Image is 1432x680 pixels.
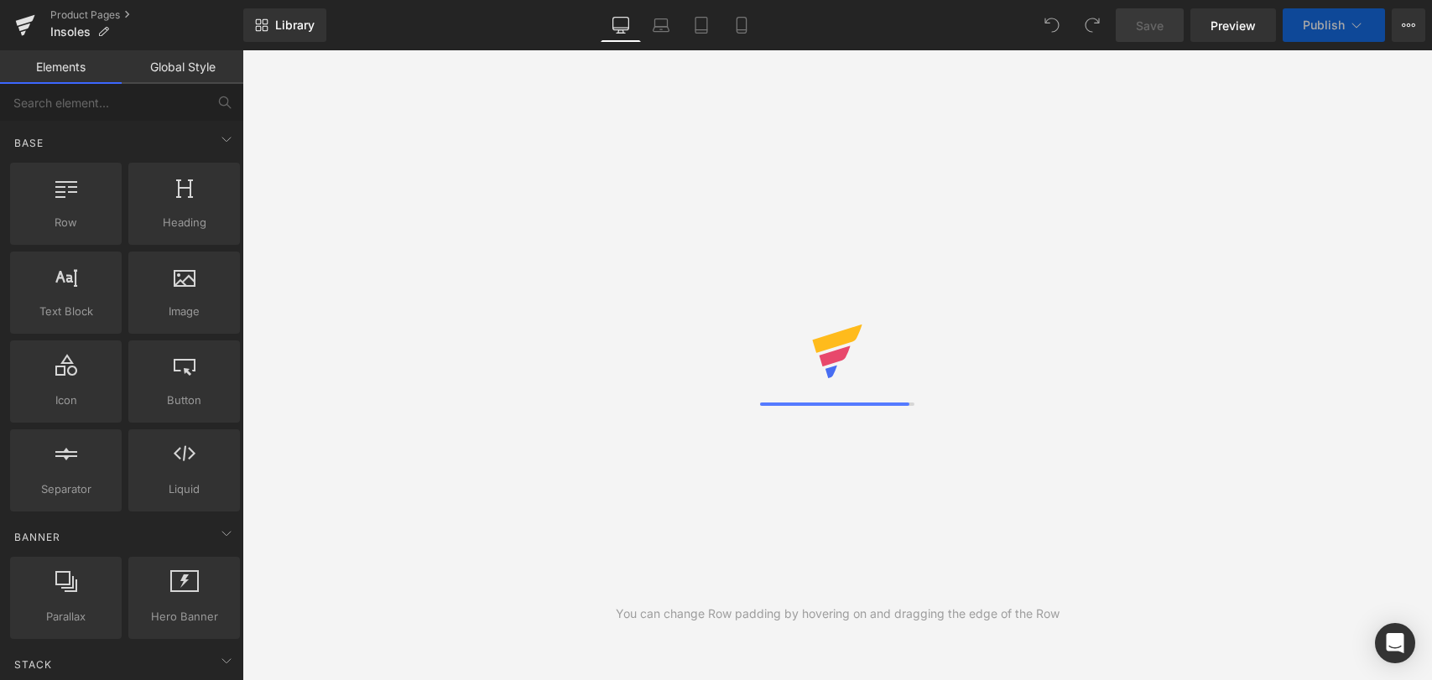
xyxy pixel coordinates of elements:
div: You can change Row padding by hovering on and dragging the edge of the Row [616,605,1060,623]
span: Save [1136,17,1164,34]
span: Separator [15,480,117,498]
a: Global Style [122,50,243,84]
a: Mobile [721,8,762,42]
span: Liquid [133,480,235,498]
span: Image [133,303,235,320]
span: Icon [15,392,117,409]
a: Tablet [681,8,721,42]
a: Desktop [601,8,641,42]
span: Row [15,214,117,231]
a: Laptop [641,8,681,42]
span: Heading [133,214,235,231]
span: Insoles [50,25,91,39]
span: Base [13,135,45,151]
span: Stack [13,657,54,672]
button: Publish [1283,8,1385,42]
span: Parallax [15,608,117,625]
button: More [1392,8,1425,42]
a: Product Pages [50,8,243,22]
span: Button [133,392,235,409]
span: Text Block [15,303,117,320]
a: New Library [243,8,326,42]
button: Redo [1075,8,1109,42]
span: Library [275,18,315,33]
span: Publish [1303,18,1345,32]
span: Preview [1211,17,1256,34]
a: Preview [1190,8,1276,42]
span: Banner [13,529,62,545]
button: Undo [1035,8,1069,42]
div: Open Intercom Messenger [1375,623,1415,663]
span: Hero Banner [133,608,235,625]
